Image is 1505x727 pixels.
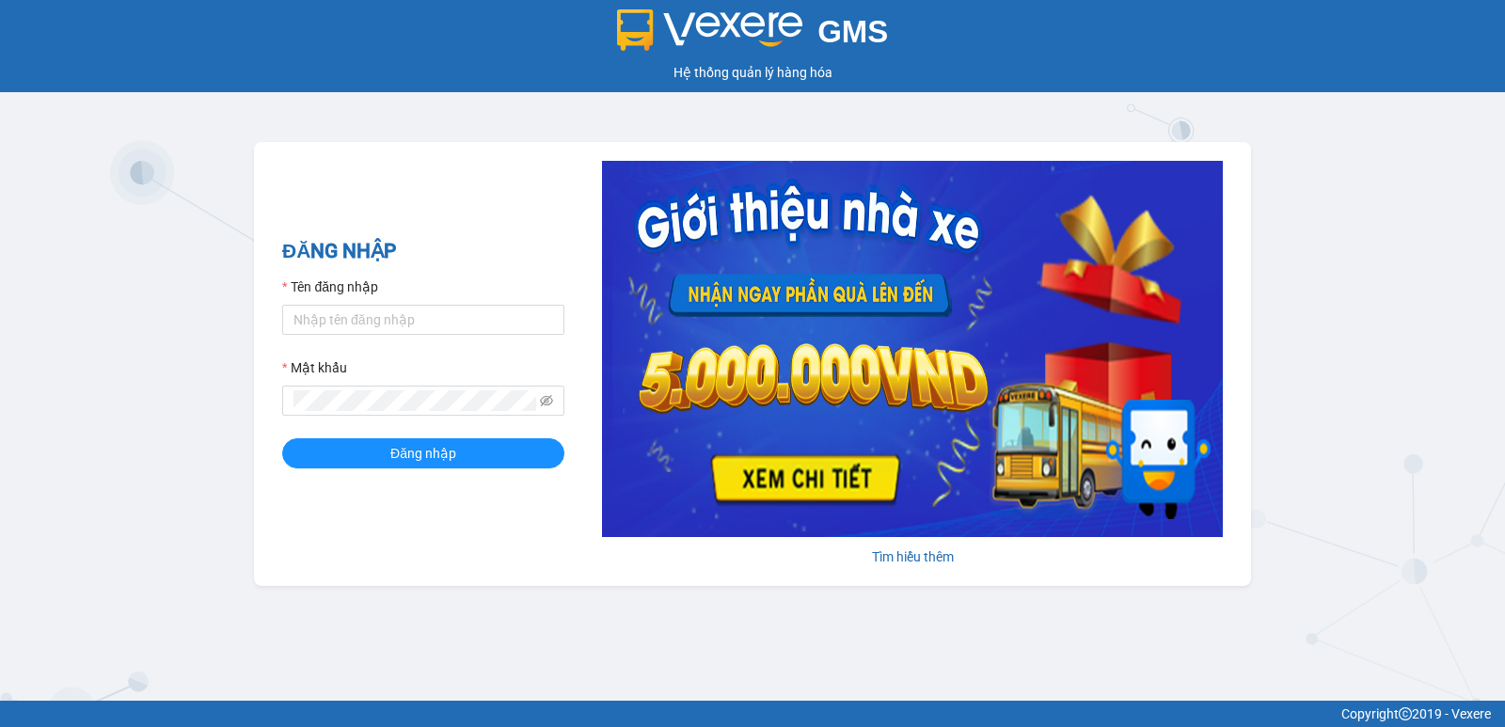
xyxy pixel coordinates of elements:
input: Mật khẩu [293,390,536,411]
input: Tên đăng nhập [282,305,564,335]
a: GMS [617,28,889,43]
div: Copyright 2019 - Vexere [14,703,1491,724]
span: copyright [1399,707,1412,720]
label: Mật khẩu [282,357,347,378]
span: GMS [817,14,888,49]
h2: ĐĂNG NHẬP [282,236,564,267]
img: banner-0 [602,161,1223,537]
img: logo 2 [617,9,803,51]
span: Đăng nhập [390,443,456,464]
div: Tìm hiểu thêm [602,546,1223,567]
button: Đăng nhập [282,438,564,468]
label: Tên đăng nhập [282,277,378,297]
div: Hệ thống quản lý hàng hóa [5,62,1500,83]
span: eye-invisible [540,394,553,407]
